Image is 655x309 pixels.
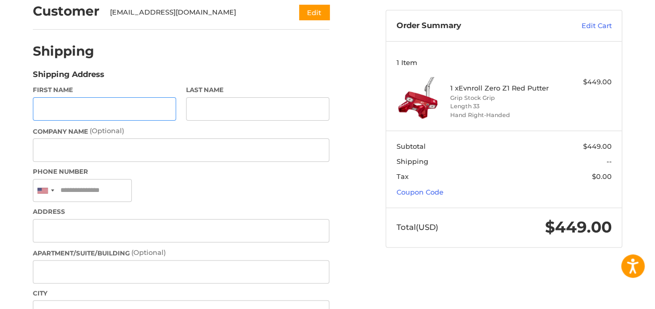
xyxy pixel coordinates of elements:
[33,179,57,202] div: United States: +1
[33,69,104,85] legend: Shipping Address
[397,157,428,165] span: Shipping
[397,172,409,181] span: Tax
[110,7,279,18] div: [EMAIL_ADDRESS][DOMAIN_NAME]
[450,94,555,102] li: Grip Stock Grip
[583,142,612,150] span: $449.00
[450,102,555,111] li: Length 33
[450,111,555,120] li: Hand Right-Handed
[33,248,329,258] label: Apartment/Suite/Building
[33,207,329,216] label: Address
[33,3,100,19] h2: Customer
[33,126,329,136] label: Company Name
[592,172,612,181] span: $0.00
[450,84,555,92] h4: 1 x Evnroll Zero Z1 Red Putter
[397,222,438,232] span: Total (USD)
[397,188,443,196] a: Coupon Code
[299,5,329,20] button: Edit
[397,58,612,67] h3: 1 Item
[607,157,612,165] span: --
[397,21,543,31] h3: Order Summary
[569,281,655,309] iframe: Google Customer Reviews
[543,21,612,31] a: Edit Cart
[33,167,329,176] label: Phone Number
[90,126,124,135] small: (Optional)
[545,217,612,237] span: $449.00
[558,77,611,87] div: $449.00
[131,248,166,256] small: (Optional)
[186,85,329,95] label: Last Name
[33,289,329,298] label: City
[397,142,426,150] span: Subtotal
[33,85,176,95] label: First Name
[33,43,94,59] h2: Shipping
